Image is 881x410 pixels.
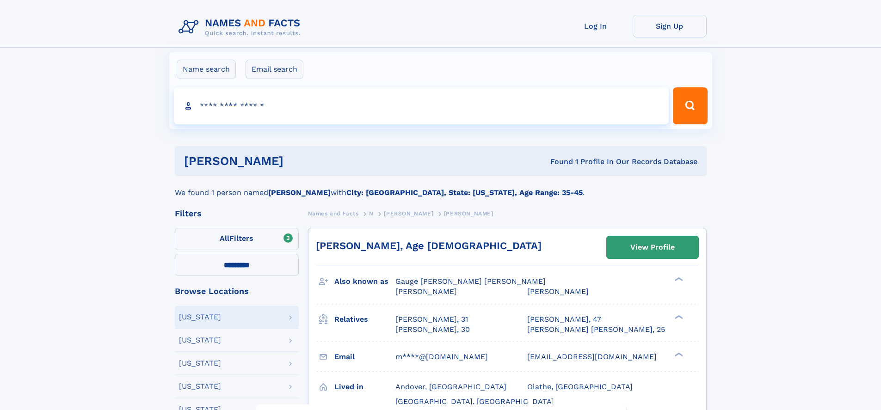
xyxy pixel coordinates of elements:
h1: [PERSON_NAME] [184,155,417,167]
label: Filters [175,228,299,250]
a: [PERSON_NAME] [PERSON_NAME], 25 [527,324,665,335]
span: [GEOGRAPHIC_DATA], [GEOGRAPHIC_DATA] [395,397,554,406]
span: [PERSON_NAME] [395,287,457,296]
div: ❯ [672,314,684,320]
a: [PERSON_NAME], Age [DEMOGRAPHIC_DATA] [316,240,542,251]
div: View Profile [630,237,675,258]
span: All [220,234,229,243]
a: Sign Up [633,15,707,37]
h3: Email [334,349,395,365]
div: [US_STATE] [179,337,221,344]
a: Names and Facts [308,208,359,219]
label: Name search [177,60,236,79]
div: ❯ [672,276,684,282]
input: search input [174,87,669,124]
a: N [369,208,374,219]
img: Logo Names and Facts [175,15,308,40]
a: View Profile [607,236,698,258]
span: Gauge [PERSON_NAME] [PERSON_NAME] [395,277,546,286]
div: ❯ [672,351,684,357]
a: [PERSON_NAME], 30 [395,324,470,335]
a: [PERSON_NAME], 31 [395,314,468,324]
a: [PERSON_NAME], 47 [527,314,601,324]
b: City: [GEOGRAPHIC_DATA], State: [US_STATE], Age Range: 35-45 [346,188,583,197]
label: Email search [246,60,303,79]
a: Log In [559,15,633,37]
span: [PERSON_NAME] [527,287,589,296]
div: Found 1 Profile In Our Records Database [417,157,697,167]
div: [US_STATE] [179,360,221,367]
span: [PERSON_NAME] [384,210,433,217]
span: N [369,210,374,217]
span: [PERSON_NAME] [444,210,493,217]
div: Browse Locations [175,287,299,295]
span: Olathe, [GEOGRAPHIC_DATA] [527,382,633,391]
span: [EMAIL_ADDRESS][DOMAIN_NAME] [527,352,657,361]
h3: Lived in [334,379,395,395]
div: Filters [175,209,299,218]
div: [US_STATE] [179,313,221,321]
a: [PERSON_NAME] [384,208,433,219]
button: Search Button [673,87,707,124]
div: [US_STATE] [179,383,221,390]
span: Andover, [GEOGRAPHIC_DATA] [395,382,506,391]
b: [PERSON_NAME] [268,188,331,197]
h3: Relatives [334,312,395,327]
div: We found 1 person named with . [175,176,707,198]
h3: Also known as [334,274,395,289]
